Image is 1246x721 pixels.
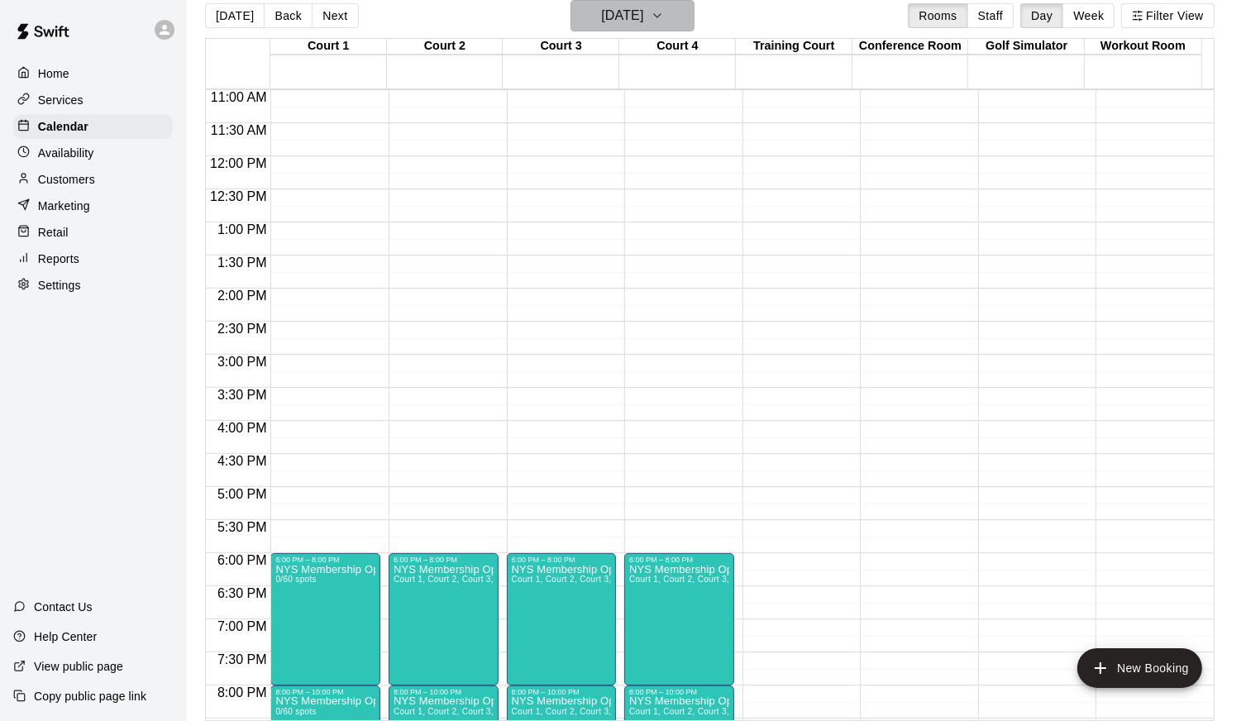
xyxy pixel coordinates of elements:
[1020,3,1063,28] button: Day
[38,224,69,241] p: Retail
[205,3,265,28] button: [DATE]
[206,189,270,203] span: 12:30 PM
[908,3,967,28] button: Rooms
[13,141,173,165] a: Availability
[736,39,852,55] div: Training Court
[213,454,271,468] span: 4:30 PM
[601,4,643,27] h6: [DATE]
[13,193,173,218] a: Marketing
[312,3,358,28] button: Next
[275,575,316,584] span: 0/60 spots filled
[38,198,90,214] p: Marketing
[1121,3,1214,28] button: Filter View
[13,273,173,298] a: Settings
[387,39,504,55] div: Court 2
[275,688,375,696] div: 8:00 PM – 10:00 PM
[213,619,271,633] span: 7:00 PM
[1085,39,1201,55] div: Workout Room
[13,61,173,86] a: Home
[389,553,499,685] div: 6:00 PM – 8:00 PM: NYS Membership Open Gym / Drop-Ins
[206,156,270,170] span: 12:00 PM
[394,556,494,564] div: 6:00 PM – 8:00 PM
[34,688,146,704] p: Copy public page link
[275,556,375,564] div: 6:00 PM – 8:00 PM
[34,658,123,675] p: View public page
[38,277,81,294] p: Settings
[394,575,525,584] span: Court 1, Court 2, Court 3, Court 4
[213,421,271,435] span: 4:00 PM
[967,3,1014,28] button: Staff
[213,586,271,600] span: 6:30 PM
[629,575,761,584] span: Court 1, Court 2, Court 3, Court 4
[629,688,729,696] div: 8:00 PM – 10:00 PM
[270,39,387,55] div: Court 1
[38,171,95,188] p: Customers
[512,575,643,584] span: Court 1, Court 2, Court 3, Court 4
[1077,648,1202,688] button: add
[213,322,271,336] span: 2:30 PM
[34,599,93,615] p: Contact Us
[624,553,734,685] div: 6:00 PM – 8:00 PM: NYS Membership Open Gym / Drop-Ins
[38,145,94,161] p: Availability
[207,90,271,104] span: 11:00 AM
[213,388,271,402] span: 3:30 PM
[394,688,494,696] div: 8:00 PM – 10:00 PM
[38,118,88,135] p: Calendar
[270,553,380,685] div: 6:00 PM – 8:00 PM: NYS Membership Open Gym / Drop-Ins
[38,65,69,82] p: Home
[629,556,729,564] div: 6:00 PM – 8:00 PM
[968,39,1085,55] div: Golf Simulator
[512,688,612,696] div: 8:00 PM – 10:00 PM
[629,707,761,716] span: Court 1, Court 2, Court 3, Court 4
[13,88,173,112] a: Services
[503,39,619,55] div: Court 3
[213,487,271,501] span: 5:00 PM
[13,114,173,139] a: Calendar
[213,652,271,666] span: 7:30 PM
[213,289,271,303] span: 2:00 PM
[394,707,525,716] span: Court 1, Court 2, Court 3, Court 4
[619,39,736,55] div: Court 4
[207,123,271,137] span: 11:30 AM
[507,553,617,685] div: 6:00 PM – 8:00 PM: NYS Membership Open Gym / Drop-Ins
[13,167,173,192] a: Customers
[213,553,271,567] span: 6:00 PM
[213,255,271,270] span: 1:30 PM
[213,520,271,534] span: 5:30 PM
[13,246,173,271] a: Reports
[512,556,612,564] div: 6:00 PM – 8:00 PM
[38,251,79,267] p: Reports
[38,92,84,108] p: Services
[213,685,271,700] span: 8:00 PM
[852,39,969,55] div: Conference Room
[512,707,643,716] span: Court 1, Court 2, Court 3, Court 4
[1062,3,1115,28] button: Week
[13,220,173,245] a: Retail
[275,707,316,716] span: 0/60 spots filled
[264,3,313,28] button: Back
[213,355,271,369] span: 3:00 PM
[34,628,97,645] p: Help Center
[213,222,271,236] span: 1:00 PM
